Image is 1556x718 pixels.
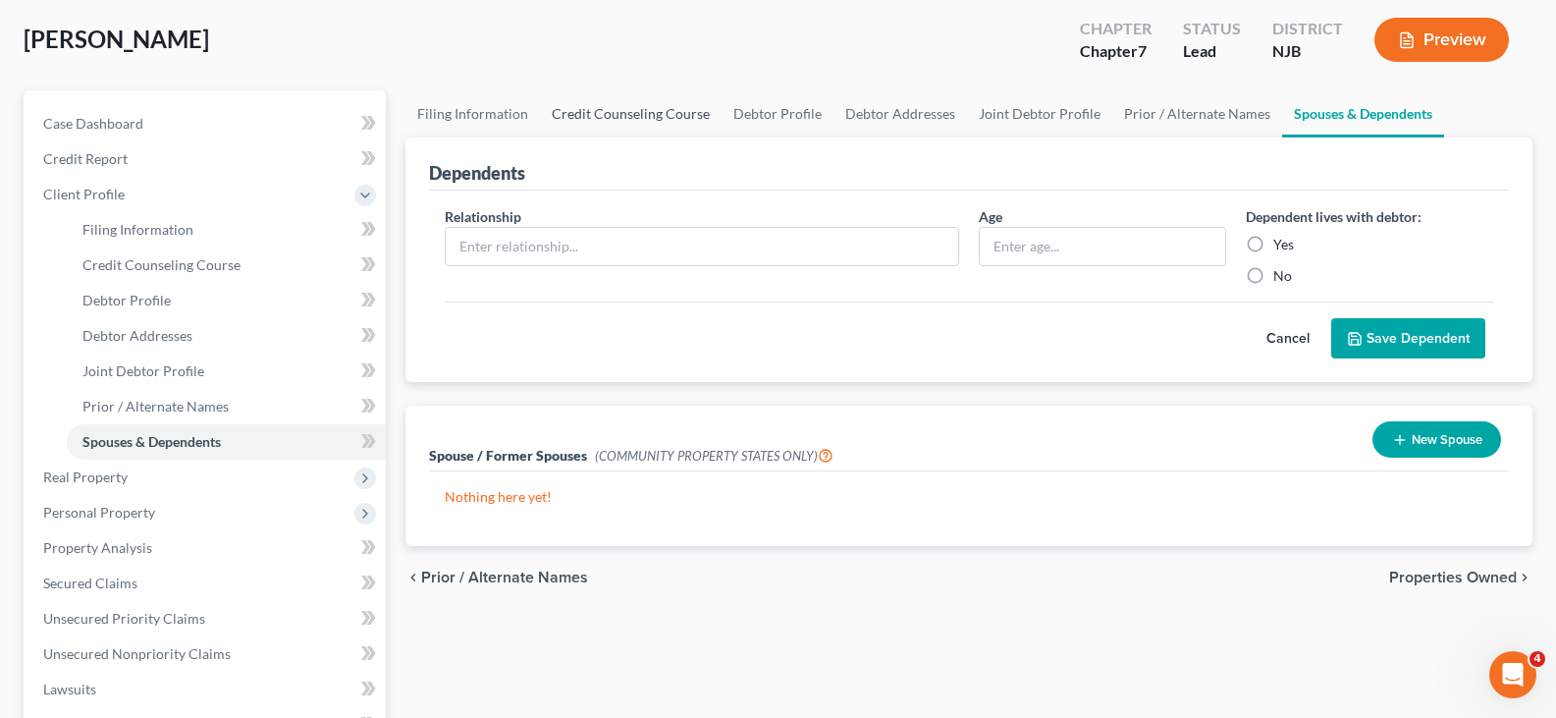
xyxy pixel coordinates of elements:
[82,327,192,344] span: Debtor Addresses
[1112,90,1282,138] a: Prior / Alternate Names
[43,469,128,485] span: Real Property
[82,362,204,379] span: Joint Debtor Profile
[1372,421,1501,458] button: New Spouse
[27,141,386,177] a: Credit Report
[595,448,833,464] span: (COMMUNITY PROPERTY STATES ONLY)
[1245,319,1331,359] button: Cancel
[429,447,587,464] span: Spouse / Former Spouses
[27,601,386,636] a: Unsecured Priority Claims
[27,530,386,566] a: Property Analysis
[27,566,386,601] a: Secured Claims
[67,389,386,424] a: Prior / Alternate Names
[1272,40,1343,63] div: NJB
[67,248,386,283] a: Credit Counseling Course
[1273,266,1292,286] label: No
[979,206,1002,227] label: Age
[1183,40,1241,63] div: Lead
[43,575,137,591] span: Secured Claims
[405,570,588,585] button: chevron_left Prior / Alternate Names
[429,161,525,185] div: Dependents
[67,424,386,460] a: Spouses & Dependents
[82,433,221,450] span: Spouses & Dependents
[1517,570,1532,585] i: chevron_right
[43,681,96,697] span: Lawsuits
[1080,18,1152,40] div: Chapter
[1273,235,1294,254] label: Yes
[1374,18,1509,62] button: Preview
[980,228,1225,265] input: Enter age...
[1138,41,1147,60] span: 7
[967,90,1112,138] a: Joint Debtor Profile
[82,256,241,273] span: Credit Counseling Course
[1331,318,1485,359] button: Save Dependent
[24,25,209,53] span: [PERSON_NAME]
[1282,90,1444,138] a: Spouses & Dependents
[1389,570,1532,585] button: Properties Owned chevron_right
[67,283,386,318] a: Debtor Profile
[82,398,229,414] span: Prior / Alternate Names
[1529,651,1545,667] span: 4
[43,645,231,662] span: Unsecured Nonpriority Claims
[540,90,722,138] a: Credit Counseling Course
[445,487,1493,507] p: Nothing here yet!
[421,570,588,585] span: Prior / Alternate Names
[1272,18,1343,40] div: District
[43,150,128,167] span: Credit Report
[27,106,386,141] a: Case Dashboard
[722,90,833,138] a: Debtor Profile
[67,354,386,389] a: Joint Debtor Profile
[833,90,967,138] a: Debtor Addresses
[1080,40,1152,63] div: Chapter
[446,228,958,265] input: Enter relationship...
[67,212,386,248] a: Filing Information
[43,186,125,202] span: Client Profile
[43,610,205,627] span: Unsecured Priority Claims
[82,292,171,308] span: Debtor Profile
[67,318,386,354] a: Debtor Addresses
[43,539,152,556] span: Property Analysis
[27,672,386,707] a: Lawsuits
[1389,570,1517,585] span: Properties Owned
[27,636,386,672] a: Unsecured Nonpriority Claims
[445,208,521,225] span: Relationship
[1489,651,1536,698] iframe: Intercom live chat
[43,115,143,132] span: Case Dashboard
[43,504,155,521] span: Personal Property
[82,221,193,238] span: Filing Information
[405,570,421,585] i: chevron_left
[1246,206,1422,227] label: Dependent lives with debtor:
[1183,18,1241,40] div: Status
[405,90,540,138] a: Filing Information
